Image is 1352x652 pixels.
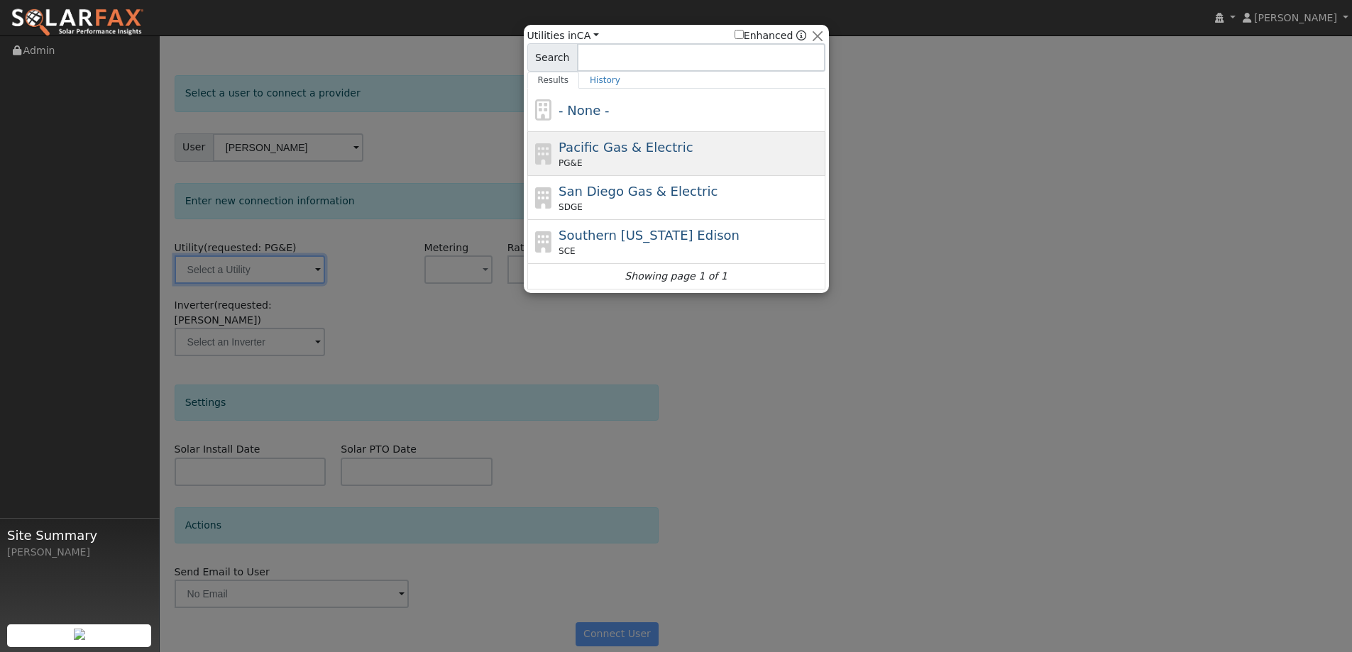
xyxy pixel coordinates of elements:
[559,228,740,243] span: Southern [US_STATE] Edison
[527,28,599,43] span: Utilities in
[1254,12,1337,23] span: [PERSON_NAME]
[7,526,152,545] span: Site Summary
[527,43,578,72] span: Search
[559,103,609,118] span: - None -
[735,28,807,43] span: Show enhanced providers
[559,157,582,170] span: PG&E
[735,28,793,43] label: Enhanced
[11,8,144,38] img: SolarFax
[559,184,718,199] span: San Diego Gas & Electric
[527,72,580,89] a: Results
[735,30,744,39] input: Enhanced
[796,30,806,41] a: Enhanced Providers
[7,545,152,560] div: [PERSON_NAME]
[559,140,693,155] span: Pacific Gas & Electric
[74,629,85,640] img: retrieve
[579,72,631,89] a: History
[625,269,727,284] i: Showing page 1 of 1
[559,245,576,258] span: SCE
[577,30,599,41] a: CA
[559,201,583,214] span: SDGE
